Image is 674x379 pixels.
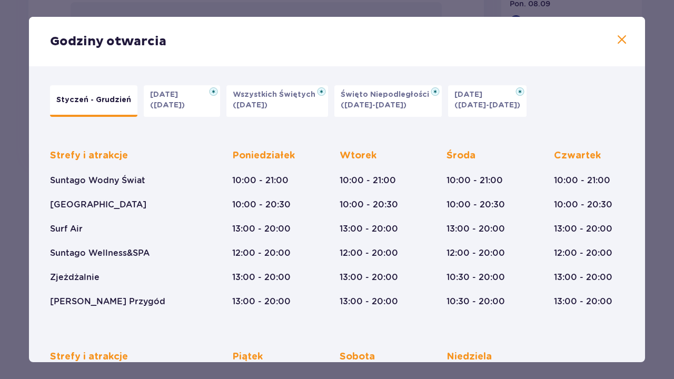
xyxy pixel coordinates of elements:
p: 13:00 - 20:00 [554,272,612,283]
p: 13:00 - 20:00 [340,223,398,235]
p: 10:00 - 21:00 [340,175,396,186]
p: Suntago Wellness&SPA [50,247,150,259]
p: 13:00 - 20:00 [232,272,291,283]
p: Niedziela [447,351,492,363]
p: 13:00 - 20:00 [232,223,291,235]
p: Styczeń - Grudzień [56,95,131,105]
p: 13:00 - 20:00 [340,272,398,283]
p: ([DATE]-[DATE]) [454,100,520,111]
p: 12:00 - 20:00 [554,247,612,259]
button: Wszystkich Świętych([DATE]) [226,85,328,117]
p: Wszystkich Świętych [233,89,322,100]
p: Strefy i atrakcje [50,149,128,162]
p: [PERSON_NAME] Przygód [50,296,165,307]
p: 10:00 - 21:00 [554,175,610,186]
p: [DATE] [454,89,489,100]
p: Strefy i atrakcje [50,351,128,363]
p: ([DATE]-[DATE]) [341,100,407,111]
p: 13:00 - 20:00 [554,296,612,307]
p: Sobota [340,351,375,363]
p: Wtorek [340,149,376,162]
p: 13:00 - 20:00 [340,296,398,307]
p: Piątek [232,351,263,363]
p: Zjeżdżalnie [50,272,100,283]
p: 12:00 - 20:00 [340,247,398,259]
p: [GEOGRAPHIC_DATA] [50,199,146,211]
p: Poniedziałek [232,149,295,162]
p: 13:00 - 20:00 [554,223,612,235]
p: 12:00 - 20:00 [447,247,505,259]
p: Suntago Wodny Świat [50,175,145,186]
p: 10:30 - 20:00 [447,272,505,283]
p: 10:30 - 20:00 [447,296,505,307]
p: 10:00 - 20:30 [340,199,398,211]
p: ([DATE]) [233,100,267,111]
button: Styczeń - Grudzień [50,85,137,117]
p: 10:00 - 20:30 [232,199,291,211]
p: 10:00 - 21:00 [232,175,289,186]
p: Czwartek [554,149,601,162]
p: ([DATE]) [150,100,185,111]
p: 13:00 - 20:00 [232,296,291,307]
p: 10:00 - 21:00 [447,175,503,186]
p: Święto Niepodległości [341,89,435,100]
button: [DATE]([DATE]-[DATE]) [448,85,527,117]
button: Święto Niepodległości([DATE]-[DATE]) [334,85,442,117]
p: [DATE] [150,89,184,100]
p: Surf Air [50,223,83,235]
p: 12:00 - 20:00 [232,247,291,259]
p: 10:00 - 20:30 [447,199,505,211]
p: Środa [447,149,475,162]
p: 13:00 - 20:00 [447,223,505,235]
p: Godziny otwarcia [50,34,166,49]
button: [DATE]([DATE]) [144,85,220,117]
p: 10:00 - 20:30 [554,199,612,211]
